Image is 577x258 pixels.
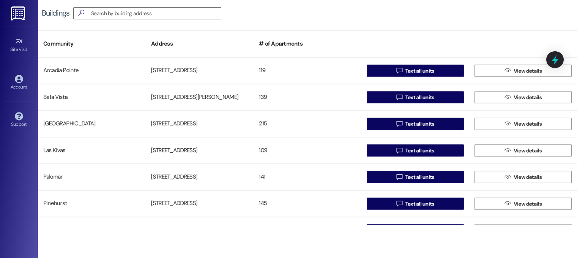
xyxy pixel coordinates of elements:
div: [STREET_ADDRESS] [146,169,254,185]
span: Text all units [405,120,434,128]
button: Text all units [367,198,464,210]
div: 109 [254,143,361,158]
div: Buildings [42,9,69,17]
button: Text all units [367,65,464,77]
div: Arcadia Pointe [38,63,146,78]
div: Pinehurst [38,196,146,211]
button: View details [475,171,572,183]
div: [STREET_ADDRESS] [146,143,254,158]
i:  [396,68,402,74]
div: 139 [254,90,361,105]
div: 145 [254,196,361,211]
div: Address [146,35,254,53]
span: Text all units [405,173,434,181]
i:  [505,121,511,127]
span: View details [514,67,542,75]
div: 119 [254,63,361,78]
input: Search by building address [91,8,221,19]
div: Sherwood Trails [38,223,146,238]
span: Text all units [405,200,434,208]
button: View details [475,65,572,77]
div: [STREET_ADDRESS][PERSON_NAME] [146,90,254,105]
button: View details [475,144,572,157]
span: View details [514,200,542,208]
span: View details [514,147,542,155]
span: Text all units [405,147,434,155]
a: Support [4,110,34,130]
button: Text all units [367,144,464,157]
span: View details [514,120,542,128]
div: 157 [254,223,361,238]
div: 215 [254,116,361,131]
div: Bella Vista [38,90,146,105]
button: Text all units [367,118,464,130]
div: 141 [254,169,361,185]
i:  [75,9,87,17]
div: [STREET_ADDRESS] [146,196,254,211]
i:  [396,174,402,180]
button: Text all units [367,91,464,103]
button: View details [475,118,572,130]
button: View details [475,91,572,103]
i:  [505,174,511,180]
a: Site Visit • [4,35,34,55]
span: • [27,46,28,51]
i:  [396,201,402,207]
i:  [505,94,511,100]
i:  [396,147,402,154]
button: Text all units [367,224,464,236]
button: Text all units [367,171,464,183]
div: # of Apartments [254,35,361,53]
div: [STREET_ADDRESS] [146,116,254,131]
button: View details [475,198,572,210]
a: Account [4,73,34,93]
div: Community [38,35,146,53]
img: ResiDesk Logo [11,6,27,21]
span: Text all units [405,67,434,75]
i:  [505,201,511,207]
span: View details [514,173,542,181]
div: [GEOGRAPHIC_DATA] [38,116,146,131]
div: Palomar [38,169,146,185]
i:  [505,68,511,74]
span: View details [514,93,542,101]
i:  [505,147,511,154]
div: Las Kivas [38,143,146,158]
i:  [396,121,402,127]
div: [STREET_ADDRESS][PERSON_NAME] [146,223,254,238]
span: Text all units [405,93,434,101]
div: [STREET_ADDRESS] [146,63,254,78]
i:  [396,94,402,100]
button: View details [475,224,572,236]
